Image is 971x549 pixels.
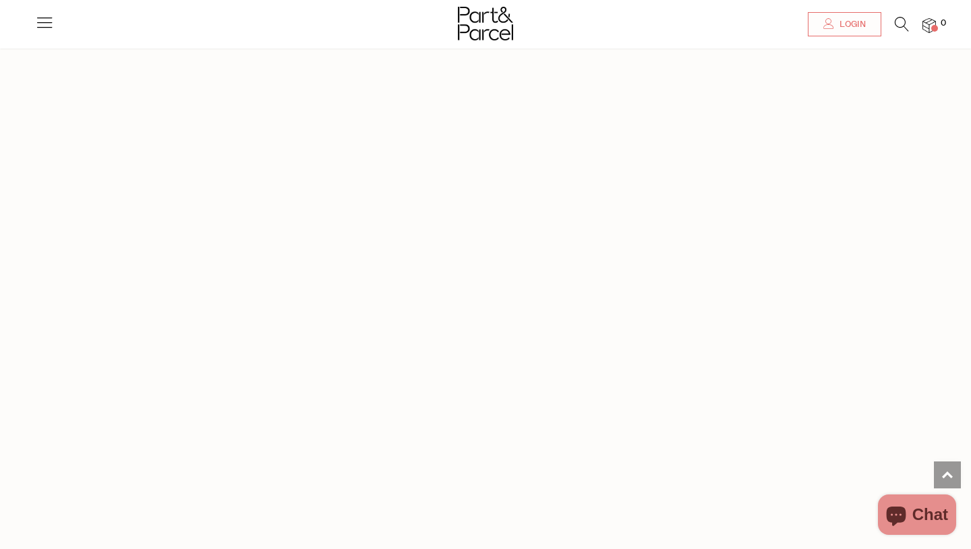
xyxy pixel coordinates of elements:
[922,18,936,32] a: 0
[808,12,881,36] a: Login
[836,19,866,30] span: Login
[937,18,949,30] span: 0
[874,494,960,538] inbox-online-store-chat: Shopify online store chat
[458,7,513,40] img: Part&Parcel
